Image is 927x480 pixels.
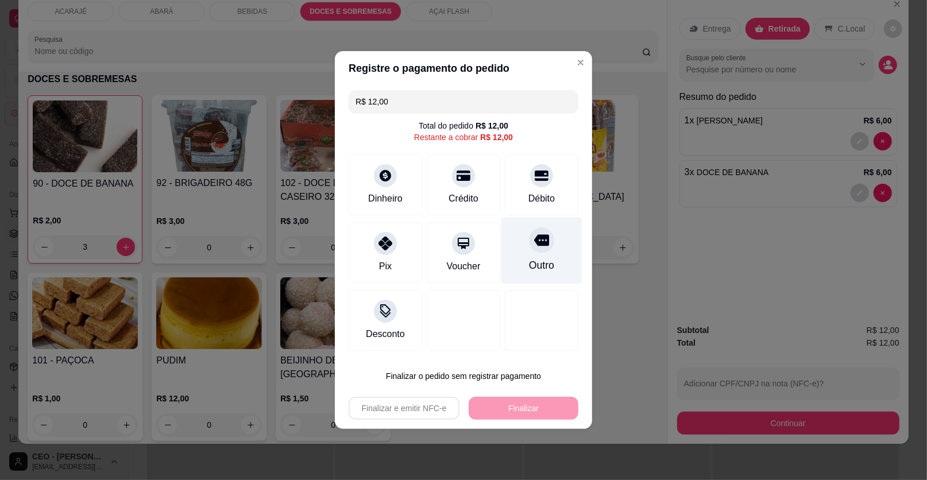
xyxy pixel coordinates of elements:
div: Desconto [366,327,405,341]
div: Pix [379,260,392,273]
div: R$ 12,00 [480,131,513,143]
button: Close [571,53,590,72]
header: Registre o pagamento do pedido [335,51,592,86]
input: Ex.: hambúrguer de cordeiro [356,90,571,113]
div: Débito [528,192,555,206]
div: Crédito [449,192,478,206]
div: Restante a cobrar [414,131,513,143]
div: Dinheiro [368,192,403,206]
div: R$ 12,00 [476,120,508,131]
button: Finalizar o pedido sem registrar pagamento [349,365,578,388]
div: Total do pedido [419,120,508,131]
div: Outro [529,258,554,273]
div: Voucher [447,260,481,273]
